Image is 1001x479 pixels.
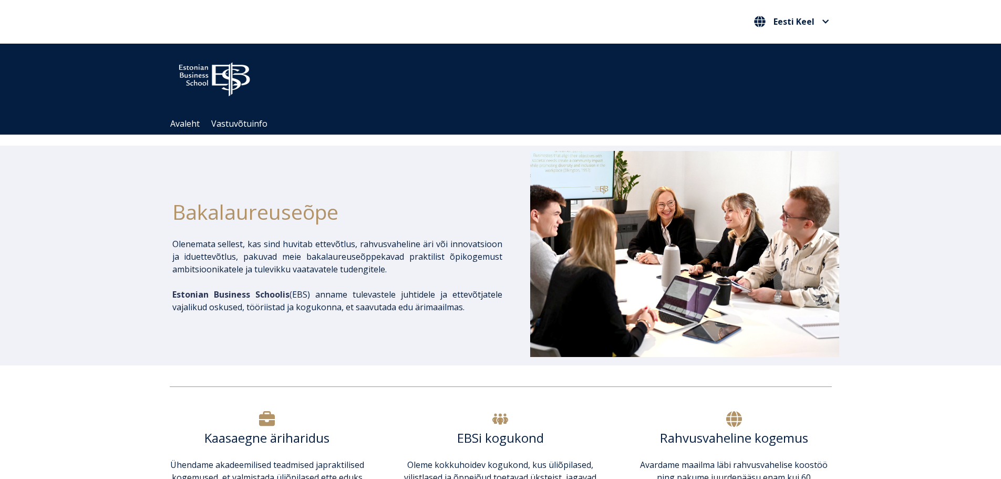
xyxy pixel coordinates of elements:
img: ebs_logo2016_white [170,54,259,99]
h6: Rahvusvaheline kogemus [636,430,831,446]
span: ( [172,289,292,300]
span: Estonian Business Schoolis [172,289,290,300]
nav: Vali oma keel [751,13,832,30]
h1: Bakalaureuseõpe [172,196,502,227]
p: EBS) anname tulevastele juhtidele ja ettevõtjatele vajalikud oskused, tööriistad ja kogukonna, et... [172,288,502,313]
img: Bakalaureusetudengid [530,151,839,357]
span: Ühendame akadeemilised teadmised ja [170,459,323,471]
a: Vastuvõtuinfo [211,118,267,129]
a: Avaleht [170,118,200,129]
span: Eesti Keel [773,17,814,26]
button: Eesti Keel [751,13,832,30]
div: Navigation Menu [164,113,848,135]
h6: Kaasaegne äriharidus [170,430,365,446]
h6: EBSi kogukond [403,430,598,446]
p: Olenemata sellest, kas sind huvitab ettevõtlus, rahvusvaheline äri või innovatsioon ja iduettevõt... [172,238,502,276]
